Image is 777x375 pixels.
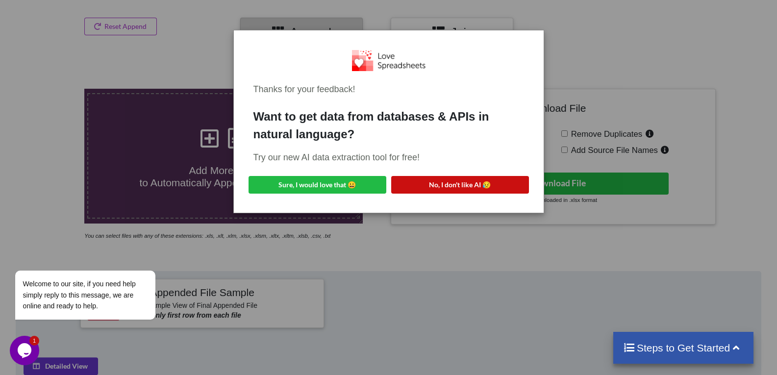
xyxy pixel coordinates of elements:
div: Try our new AI data extraction tool for free! [253,151,524,164]
div: Want to get data from databases & APIs in natural language? [253,108,524,143]
h4: Steps to Get Started [623,342,744,354]
img: Logo.png [352,50,426,71]
button: Sure, I would love that 😀 [249,176,386,194]
div: Thanks for your feedback! [253,83,524,96]
iframe: chat widget [10,182,186,331]
button: No, I don't like AI 😥 [391,176,529,194]
iframe: chat widget [10,336,41,365]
